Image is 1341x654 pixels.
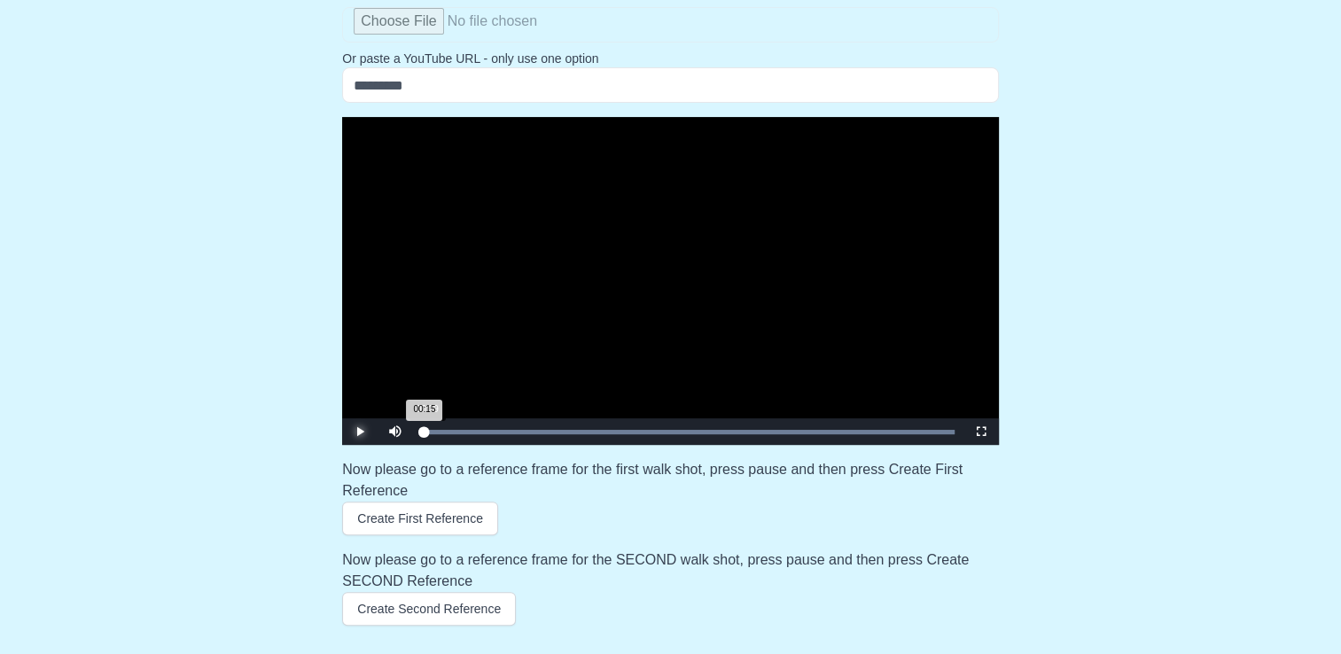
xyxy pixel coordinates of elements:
[422,430,955,434] div: Progress Bar
[342,549,999,592] h3: Now please go to a reference frame for the SECOND walk shot, press pause and then press Create SE...
[342,502,498,535] button: Create First Reference
[342,50,999,67] p: Or paste a YouTube URL - only use one option
[963,418,999,445] button: Fullscreen
[342,592,516,626] button: Create Second Reference
[342,459,999,502] h3: Now please go to a reference frame for the first walk shot, press pause and then press Create Fir...
[342,117,999,445] div: Video Player
[342,418,378,445] button: Play
[378,418,413,445] button: Mute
